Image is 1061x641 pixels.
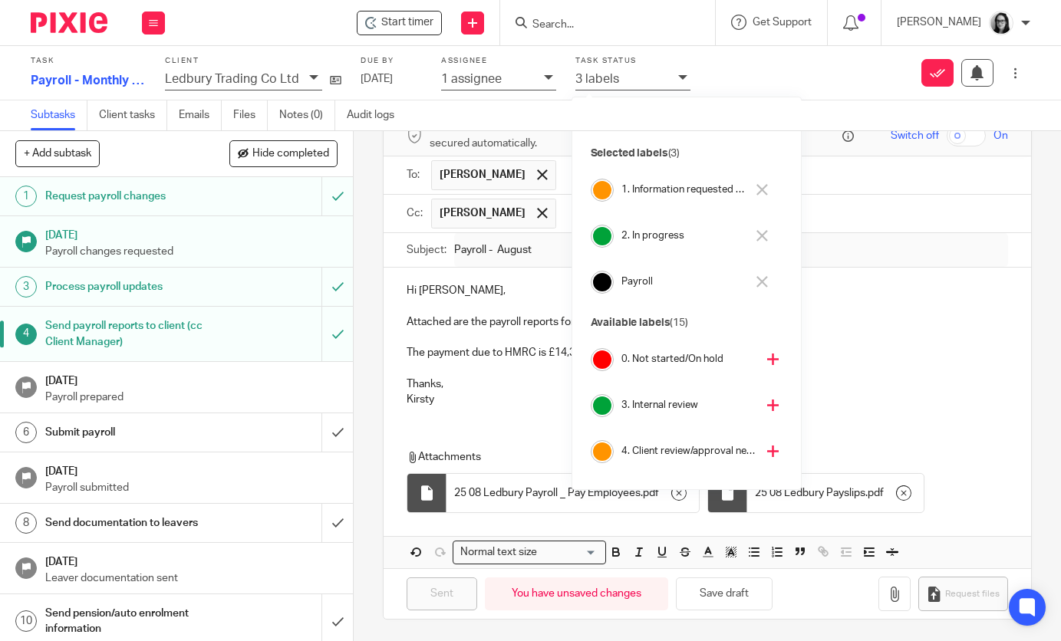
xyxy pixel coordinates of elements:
[621,182,746,197] h4: 1. Information requested from client
[407,376,1007,392] p: Thanks,
[15,422,37,443] div: 6
[747,474,924,512] div: .
[575,56,690,66] label: Task status
[252,148,329,160] span: Hide completed
[407,449,1000,465] p: Attachments
[407,345,1007,360] p: The payment due to HMRC is £14,374.20 and is due by the [DATE].
[45,224,338,243] h1: [DATE]
[575,72,619,86] p: 3 labels
[45,570,338,586] p: Leaver documentation sent
[15,140,100,166] button: + Add subtask
[446,474,699,512] div: .
[381,15,433,31] span: Start timer
[621,228,746,243] h4: 2. In progress
[45,551,338,570] h1: [DATE]
[441,72,502,86] p: 1 assignee
[440,205,526,221] span: [PERSON_NAME]
[45,244,338,259] p: Payroll changes requested
[15,186,37,207] div: 1
[591,146,783,162] p: Selected labels
[165,72,299,86] p: Ledbury Trading Co Ltd
[407,283,1007,298] p: Hi [PERSON_NAME],
[179,100,222,130] a: Emails
[15,512,37,534] div: 8
[45,390,338,405] p: Payroll prepared
[531,18,669,32] input: Search
[45,602,219,641] h1: Send pension/auto enrolment information
[485,577,668,610] div: You have unsaved changes
[897,15,981,30] p: [PERSON_NAME]
[453,541,606,564] div: Search for option
[15,276,37,297] div: 3
[621,398,756,413] h4: 3. Internal review
[45,275,219,298] h1: Process payroll updates
[670,317,687,328] span: (15)
[45,314,219,353] h1: Send payroll reports to client (cc Client Manager)
[542,544,597,560] input: Search for option
[454,485,641,501] span: 25 08 Ledbury Payroll _ Pay Employees
[233,100,268,130] a: Files
[31,56,146,66] label: Task
[357,11,442,35] div: Ledbury Trading Co Ltd - Payroll - Monthly - Client makes payments
[165,56,341,66] label: Client
[407,577,477,610] input: Sent
[621,444,756,459] h4: 4. Client review/approval needed
[891,128,939,143] span: Switch off
[31,12,107,33] img: Pixie
[456,544,540,560] span: Normal text size
[430,120,838,152] span: Secure the attachments in this message. Files exceeding the size limit (10MB) will be secured aut...
[279,100,335,130] a: Notes (0)
[407,167,423,182] label: To:
[347,100,406,130] a: Audit logs
[407,205,423,221] label: Cc:
[361,74,393,84] span: [DATE]
[668,148,680,159] span: (3)
[945,588,1000,600] span: Request files
[15,610,37,632] div: 10
[407,314,1007,330] p: Attached are the payroll reports for August.
[643,485,659,501] span: pdf
[99,100,167,130] a: Client tasks
[868,485,884,501] span: pdf
[229,140,338,166] button: Hide completed
[361,56,422,66] label: Due by
[676,577,773,610] button: Save draft
[755,485,865,501] span: 25 08 Ledbury Payslips
[45,370,338,389] h1: [DATE]
[993,128,1008,143] span: On
[45,480,338,495] p: Payroll submitted
[440,167,526,182] span: [PERSON_NAME]
[407,392,1007,407] p: Kirsty
[441,56,556,66] label: Assignee
[407,242,446,258] label: Subject:
[621,274,746,289] h4: Payroll
[753,17,812,28] span: Get Support
[15,324,37,345] div: 4
[31,100,87,130] a: Subtasks
[591,315,783,331] p: Available labels
[621,352,756,367] h4: 0. Not started/On hold
[918,577,1007,611] button: Request files
[45,511,219,534] h1: Send documentation to leavers
[45,460,338,479] h1: [DATE]
[989,11,1013,35] img: Profile%20photo.jpeg
[45,421,219,444] h1: Submit payroll
[45,185,219,208] h1: Request payroll changes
